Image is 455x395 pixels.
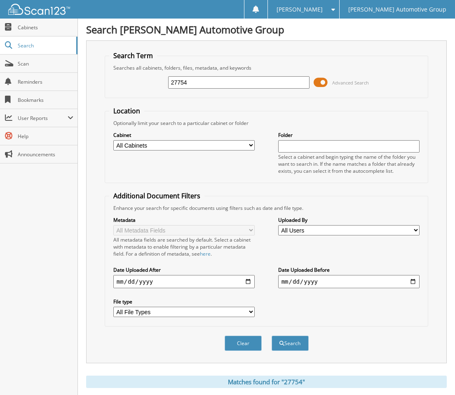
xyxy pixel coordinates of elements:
span: Advanced Search [332,80,369,86]
legend: Location [109,106,144,115]
h1: Search [PERSON_NAME] Automotive Group [86,23,447,36]
img: scan123-logo-white.svg [8,4,70,15]
legend: Additional Document Filters [109,191,204,200]
label: Metadata [113,216,255,223]
label: File type [113,298,255,305]
label: Date Uploaded After [113,266,255,273]
div: Optionally limit your search to a particular cabinet or folder [109,120,424,127]
span: Cabinets [18,24,73,31]
div: Select a cabinet and begin typing the name of the folder you want to search in. If the name match... [278,153,420,174]
a: here [200,250,211,257]
span: User Reports [18,115,68,122]
div: Enhance your search for specific documents using filters such as date and file type. [109,205,424,212]
label: Uploaded By [278,216,420,223]
input: start [113,275,255,288]
input: end [278,275,420,288]
button: Search [272,336,309,351]
div: All metadata fields are searched by default. Select a cabinet with metadata to enable filtering b... [113,236,255,257]
span: Bookmarks [18,96,73,103]
label: Cabinet [113,132,255,139]
button: Clear [225,336,262,351]
label: Date Uploaded Before [278,266,420,273]
span: [PERSON_NAME] [277,7,323,12]
span: Announcements [18,151,73,158]
legend: Search Term [109,51,157,60]
span: Search [18,42,72,49]
div: Matches found for "27754" [86,376,447,388]
span: [PERSON_NAME] Automotive Group [348,7,446,12]
label: Folder [278,132,420,139]
span: Scan [18,60,73,67]
span: Help [18,133,73,140]
div: Searches all cabinets, folders, files, metadata, and keywords [109,64,424,71]
span: Reminders [18,78,73,85]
